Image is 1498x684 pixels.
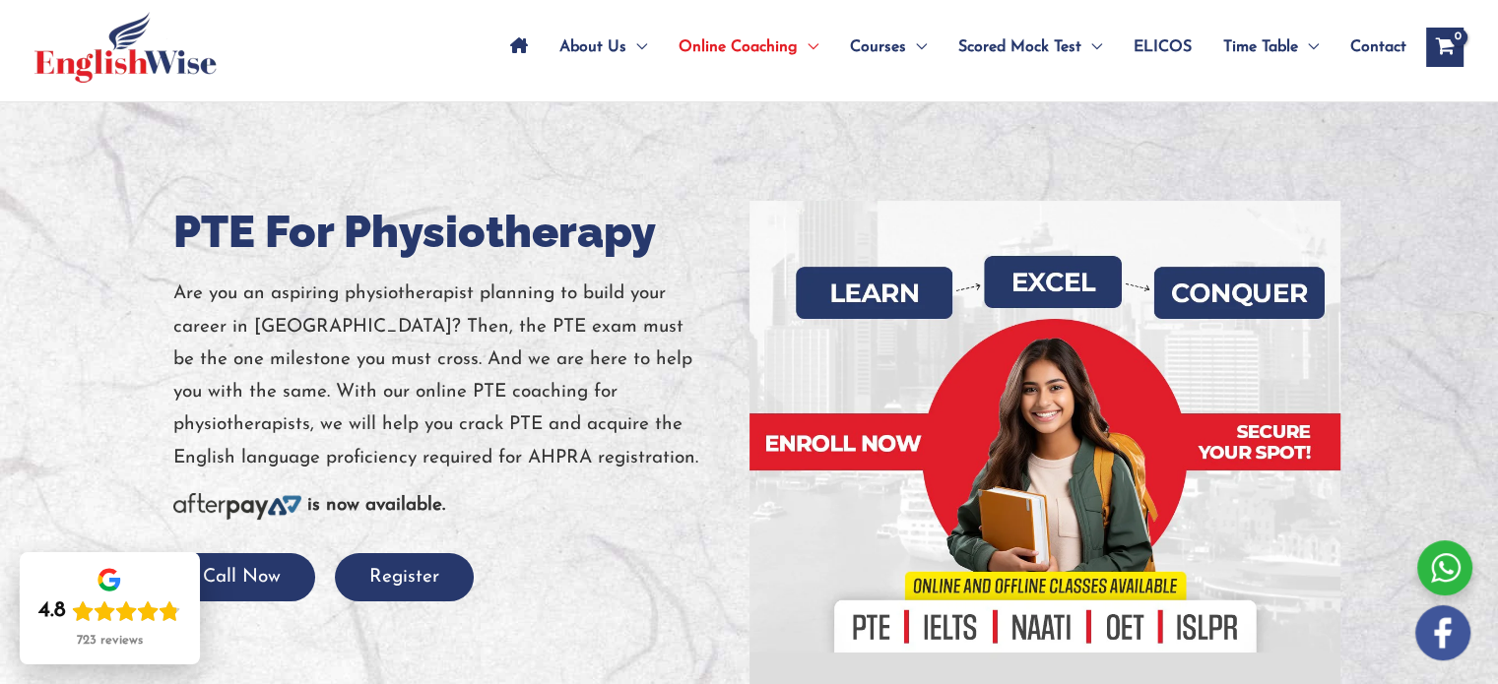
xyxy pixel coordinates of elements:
[1118,13,1207,82] a: ELICOS
[679,13,798,82] span: Online Coaching
[1335,13,1406,82] a: Contact
[168,553,315,601] button: Call Now
[834,13,943,82] a: CoursesMenu Toggle
[173,201,735,263] h1: PTE For Physiotherapy
[626,13,647,82] span: Menu Toggle
[34,12,217,83] img: cropped-ew-logo
[943,13,1118,82] a: Scored Mock TestMenu Toggle
[173,278,735,474] p: Are you an aspiring physiotherapist planning to build your career in [GEOGRAPHIC_DATA]? Then, the...
[1415,605,1470,660] img: white-facebook.png
[38,597,66,625] div: 4.8
[798,13,818,82] span: Menu Toggle
[1207,13,1335,82] a: Time TableMenu Toggle
[663,13,834,82] a: Online CoachingMenu Toggle
[1081,13,1102,82] span: Menu Toggle
[173,493,301,520] img: Afterpay-Logo
[958,13,1081,82] span: Scored Mock Test
[335,553,474,601] button: Register
[1298,13,1319,82] span: Menu Toggle
[307,496,445,515] b: is now available.
[77,633,142,649] div: 723 reviews
[1426,28,1464,67] a: View Shopping Cart, empty
[906,13,927,82] span: Menu Toggle
[335,568,474,587] a: Register
[1134,13,1192,82] span: ELICOS
[1350,13,1406,82] span: Contact
[168,568,315,587] a: Call Now
[1223,13,1298,82] span: Time Table
[494,13,1406,82] nav: Site Navigation: Main Menu
[850,13,906,82] span: Courses
[544,13,663,82] a: About UsMenu Toggle
[38,597,180,625] div: Rating: 4.8 out of 5
[559,13,626,82] span: About Us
